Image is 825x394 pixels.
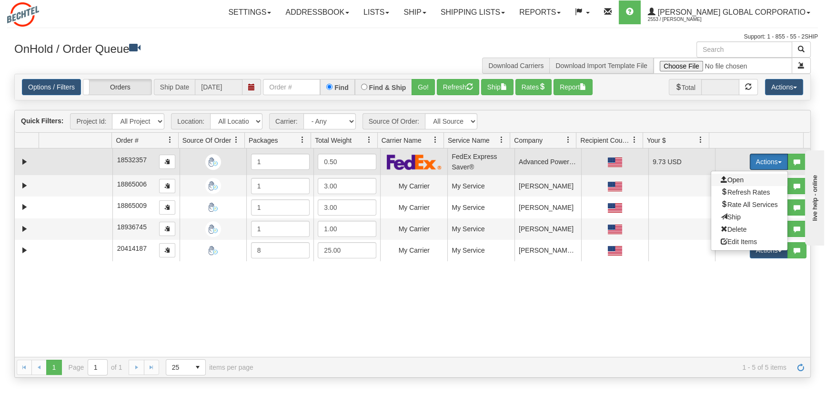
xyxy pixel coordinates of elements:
[382,136,422,145] span: Carrier Name
[514,240,582,261] td: [PERSON_NAME] Global Corporation
[19,223,30,235] a: Expand
[655,8,805,16] span: [PERSON_NAME] Global Corporatio
[514,136,543,145] span: Company
[159,155,175,169] button: Copy to clipboard
[385,224,443,234] div: My Carrier
[721,201,778,208] span: Rate All Services
[648,15,719,24] span: 2553 / [PERSON_NAME]
[117,223,147,231] span: 18936745
[221,0,278,24] a: Settings
[437,79,479,95] button: Refresh
[488,62,543,69] a: Download Carriers
[294,132,311,148] a: Packages filter column settings
[88,360,107,375] input: Page 1
[555,62,647,69] a: Download Import Template File
[447,148,514,175] td: FedEx Express Saver®
[396,0,433,24] a: Ship
[19,201,30,213] a: Expand
[278,0,356,24] a: Addressbook
[721,176,744,184] span: Open
[721,213,741,221] span: Ship
[433,0,512,24] a: Shipping lists
[481,79,513,95] button: Ship
[182,136,231,145] span: Source Of Order
[190,360,205,375] span: select
[385,181,443,191] div: My Carrier
[7,2,39,27] img: logo2553.jpg
[608,225,622,234] img: US
[514,218,582,240] td: [PERSON_NAME]
[116,136,138,145] span: Order #
[117,156,147,164] span: 18532357
[21,116,63,126] label: Quick Filters:
[493,132,510,148] a: Service Name filter column settings
[711,174,787,186] a: Open
[447,240,514,261] td: My Service
[515,79,552,95] button: Rates
[154,79,195,95] span: Ship Date
[750,154,788,170] button: Actions
[166,359,253,375] span: items per page
[626,132,643,148] a: Recipient Country filter column settings
[792,41,811,58] button: Search
[721,238,757,246] span: Edit Items
[159,179,175,193] button: Copy to clipboard
[608,182,622,191] img: US
[7,8,88,15] div: live help - online
[696,41,792,58] input: Search
[654,58,792,74] input: Import
[385,202,443,213] div: My Carrier
[117,245,147,252] span: 20414187
[263,79,320,95] input: Order #
[793,360,808,375] a: Refresh
[166,359,206,375] span: Page sizes drop down
[171,113,210,129] span: Location:
[647,136,666,145] span: Your $
[447,218,514,240] td: My Service
[427,132,443,148] a: Carrier Name filter column settings
[580,136,631,145] span: Recipient Country
[361,132,377,148] a: Total Weight filter column settings
[385,245,443,256] div: My Carrier
[356,0,396,24] a: Lists
[7,33,818,41] div: Support: 1 - 855 - 55 - 2SHIP
[70,113,112,129] span: Project Id:
[608,246,622,256] img: US
[205,154,221,170] img: Manual
[387,154,442,170] img: FedEx Express®
[117,180,147,188] span: 18865006
[14,41,405,55] h3: OnHold / Order Queue
[553,79,593,95] button: Report
[369,84,406,91] label: Find & Ship
[205,199,221,215] img: Manual
[641,0,817,24] a: [PERSON_NAME] Global Corporatio 2553 / [PERSON_NAME]
[669,79,702,95] span: Total
[447,175,514,197] td: My Service
[803,148,824,246] iframe: chat widget
[249,136,278,145] span: Packages
[721,188,770,196] span: Refresh Rates
[560,132,576,148] a: Company filter column settings
[362,113,425,129] span: Source Of Order:
[447,197,514,218] td: My Service
[117,202,147,209] span: 18865009
[315,136,352,145] span: Total Weight
[46,360,61,375] span: Page 1
[83,79,151,95] label: Orders
[205,221,221,237] img: Manual
[228,132,244,148] a: Source Of Order filter column settings
[267,364,786,371] span: 1 - 5 of 5 items
[448,136,490,145] span: Service Name
[15,110,810,133] div: grid toolbar
[205,243,221,258] img: Manual
[765,79,803,95] button: Actions
[162,132,178,148] a: Order # filter column settings
[69,359,122,375] span: Page of 1
[608,203,622,213] img: US
[159,200,175,215] button: Copy to clipboard
[334,84,349,91] label: Find
[269,113,303,129] span: Carrier:
[514,197,582,218] td: [PERSON_NAME]
[412,79,435,95] button: Go!
[514,175,582,197] td: [PERSON_NAME]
